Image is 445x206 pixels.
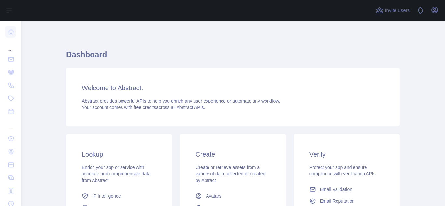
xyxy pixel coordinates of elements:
[82,83,384,92] h3: Welcome to Abstract.
[206,193,221,199] span: Avatars
[309,165,376,176] span: Protect your app and ensure compliance with verification APIs
[195,150,270,159] h3: Create
[134,105,156,110] span: free credits
[82,105,205,110] span: Your account comes with across all Abstract APIs.
[5,39,16,52] div: ...
[320,198,355,204] span: Email Reputation
[307,184,387,195] a: Email Validation
[5,118,16,131] div: ...
[320,186,352,193] span: Email Validation
[309,150,384,159] h3: Verify
[82,98,280,103] span: Abstract provides powerful APIs to help you enrich any user experience or automate any workflow.
[79,190,159,202] a: IP Intelligence
[82,150,156,159] h3: Lookup
[374,5,411,16] button: Invite users
[82,165,151,183] span: Enrich your app or service with accurate and comprehensive data from Abstract
[195,165,265,183] span: Create or retrieve assets from a variety of data collected or created by Abtract
[193,190,273,202] a: Avatars
[66,49,400,65] h1: Dashboard
[385,7,410,14] span: Invite users
[92,193,121,199] span: IP Intelligence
